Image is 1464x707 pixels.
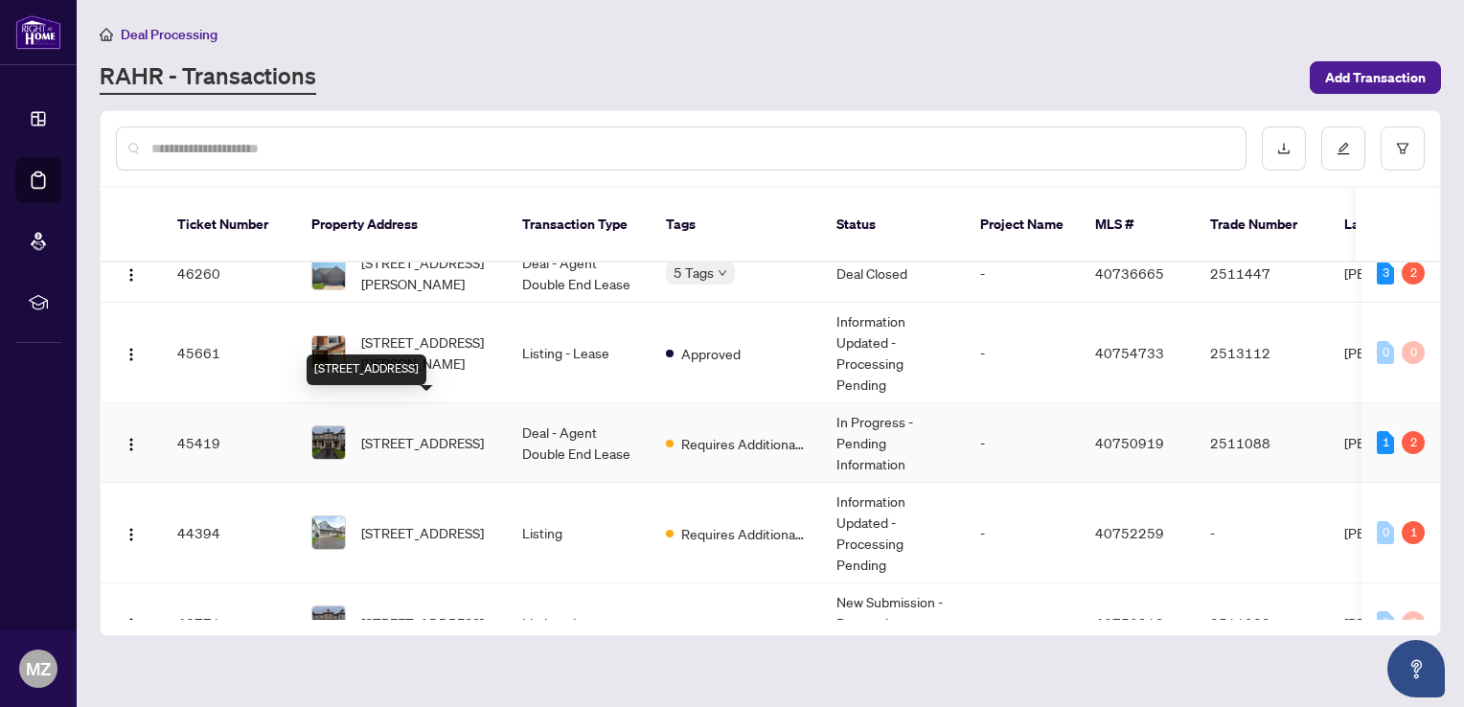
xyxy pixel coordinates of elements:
[1277,142,1291,155] span: download
[361,331,492,374] span: [STREET_ADDRESS][PERSON_NAME]
[1195,303,1329,403] td: 2513112
[124,527,139,542] img: Logo
[1396,142,1409,155] span: filter
[26,655,51,682] span: MZ
[965,244,1080,303] td: -
[162,483,296,583] td: 44394
[312,606,345,639] img: thumbnail-img
[1195,583,1329,663] td: 2511088
[162,188,296,262] th: Ticket Number
[312,426,345,459] img: thumbnail-img
[821,583,965,663] td: New Submission - Processing Pending
[15,14,61,50] img: logo
[361,612,484,633] span: [STREET_ADDRESS]
[1310,61,1441,94] button: Add Transaction
[116,517,147,548] button: Logo
[965,483,1080,583] td: -
[965,583,1080,663] td: -
[1262,126,1306,171] button: download
[651,188,821,262] th: Tags
[821,303,965,403] td: Information Updated - Processing Pending
[1095,434,1164,451] span: 40750919
[124,267,139,283] img: Logo
[1377,341,1394,364] div: 0
[821,483,965,583] td: Information Updated - Processing Pending
[116,337,147,368] button: Logo
[100,28,113,41] span: home
[312,257,345,289] img: thumbnail-img
[162,583,296,663] td: 43771
[1195,403,1329,483] td: 2511088
[1095,264,1164,282] span: 40736665
[312,336,345,369] img: thumbnail-img
[681,343,741,364] span: Approved
[162,244,296,303] td: 46260
[821,188,965,262] th: Status
[1080,188,1195,262] th: MLS #
[507,303,651,403] td: Listing - Lease
[1402,431,1425,454] div: 2
[718,268,727,278] span: down
[1377,262,1394,285] div: 3
[307,354,426,385] div: [STREET_ADDRESS]
[312,516,345,549] img: thumbnail-img
[1377,611,1394,634] div: 0
[1095,344,1164,361] span: 40754733
[1402,521,1425,544] div: 1
[1095,524,1164,541] span: 40752259
[1381,126,1425,171] button: filter
[965,403,1080,483] td: -
[681,433,806,454] span: Requires Additional Docs
[296,188,507,262] th: Property Address
[507,403,651,483] td: Deal - Agent Double End Lease
[116,607,147,638] button: Logo
[361,252,492,294] span: [STREET_ADDRESS][PERSON_NAME]
[674,262,714,284] span: 5 Tags
[1195,483,1329,583] td: -
[361,522,484,543] span: [STREET_ADDRESS]
[965,188,1080,262] th: Project Name
[1402,611,1425,634] div: 0
[124,437,139,452] img: Logo
[1095,614,1164,631] span: 40750919
[162,403,296,483] td: 45419
[1387,640,1445,697] button: Open asap
[1337,142,1350,155] span: edit
[1377,521,1394,544] div: 0
[100,60,316,95] a: RAHR - Transactions
[162,303,296,403] td: 45661
[821,403,965,483] td: In Progress - Pending Information
[1195,188,1329,262] th: Trade Number
[821,244,965,303] td: Deal Closed
[124,617,139,632] img: Logo
[507,583,651,663] td: Listing - Lease
[121,26,217,43] span: Deal Processing
[1377,431,1394,454] div: 1
[965,303,1080,403] td: -
[1402,341,1425,364] div: 0
[1321,126,1365,171] button: edit
[681,523,806,544] span: Requires Additional Docs
[1402,262,1425,285] div: 2
[507,244,651,303] td: Deal - Agent Double End Lease
[116,258,147,288] button: Logo
[124,347,139,362] img: Logo
[361,432,484,453] span: [STREET_ADDRESS]
[1325,62,1426,93] span: Add Transaction
[507,483,651,583] td: Listing
[507,188,651,262] th: Transaction Type
[681,613,741,634] span: Approved
[1195,244,1329,303] td: 2511447
[116,427,147,458] button: Logo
